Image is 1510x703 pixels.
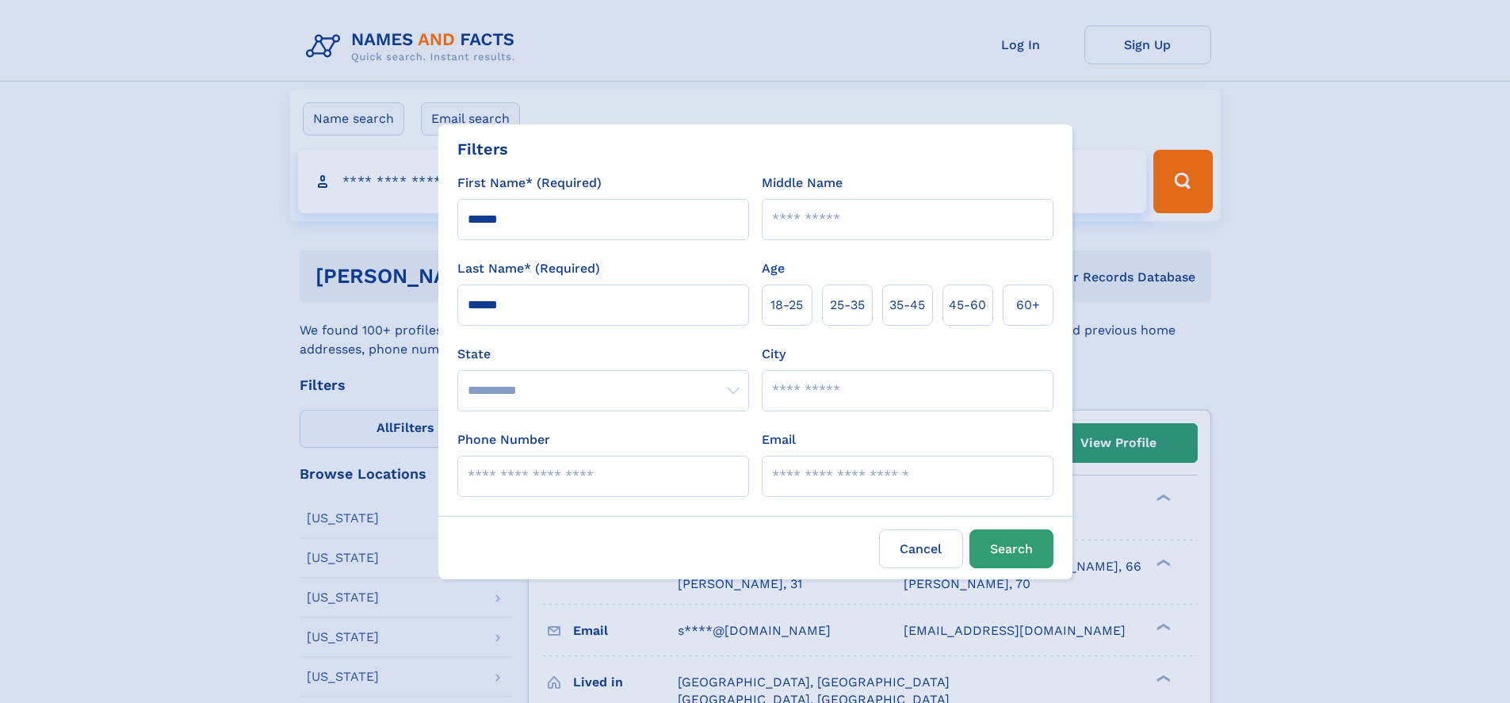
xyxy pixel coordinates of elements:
label: State [457,345,749,364]
label: City [762,345,786,364]
button: Search [969,529,1053,568]
label: First Name* (Required) [457,174,602,193]
span: 25‑35 [830,296,865,315]
span: 18‑25 [770,296,803,315]
span: 35‑45 [889,296,925,315]
label: Age [762,259,785,278]
label: Middle Name [762,174,843,193]
label: Phone Number [457,430,550,449]
label: Cancel [879,529,963,568]
div: Filters [457,137,508,161]
label: Email [762,430,796,449]
span: 45‑60 [949,296,986,315]
span: 60+ [1016,296,1040,315]
label: Last Name* (Required) [457,259,600,278]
